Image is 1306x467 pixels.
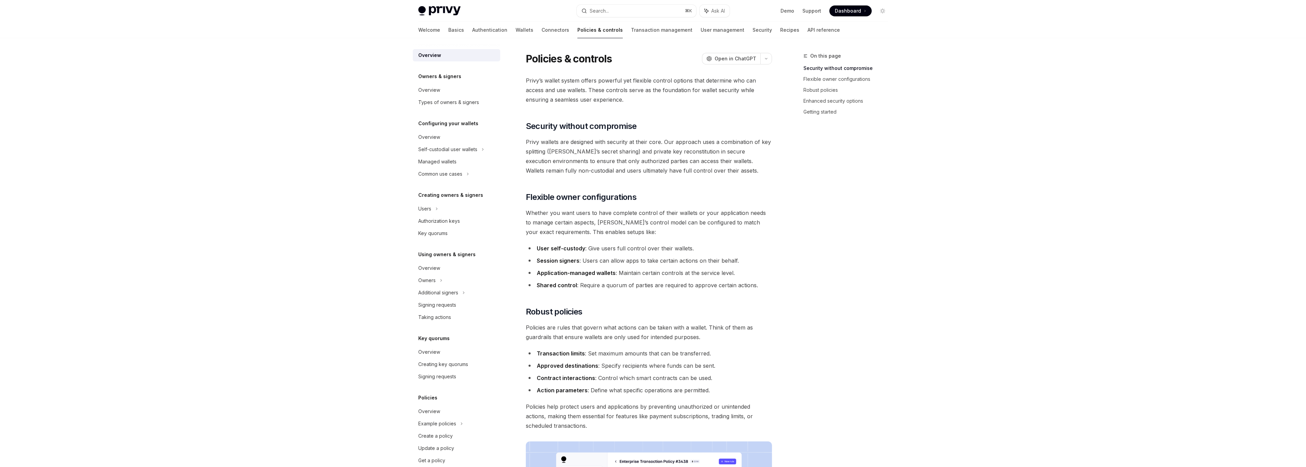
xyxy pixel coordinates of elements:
a: Authentication [472,22,507,38]
div: Common use cases [418,170,462,178]
div: Authorization keys [418,217,460,225]
a: Overview [413,405,500,418]
a: Signing requests [413,299,500,311]
div: Overview [418,86,440,94]
div: Signing requests [418,373,456,381]
div: Overview [418,348,440,356]
div: Overview [418,133,440,141]
div: Types of owners & signers [418,98,479,106]
h5: Using owners & signers [418,250,476,259]
a: Create a policy [413,430,500,442]
a: API reference [808,22,840,38]
div: Signing requests [418,301,456,309]
a: Managed wallets [413,156,500,168]
a: Transaction management [631,22,692,38]
div: Users [418,205,431,213]
div: Key quorums [418,229,448,237]
a: Overview [413,49,500,61]
a: Update a policy [413,442,500,454]
a: Get a policy [413,454,500,467]
div: Example policies [418,420,456,428]
div: Additional signers [418,289,458,297]
button: Toggle dark mode [877,5,888,16]
div: Overview [418,264,440,272]
div: Create a policy [418,432,453,440]
a: Types of owners & signers [413,96,500,108]
a: Wallets [516,22,533,38]
a: Creating key quorums [413,358,500,370]
a: Recipes [780,22,799,38]
a: Dashboard [829,5,872,16]
button: Search...⌘K [577,5,696,17]
a: Overview [413,131,500,143]
div: Owners [418,276,436,284]
button: Ask AI [700,5,730,17]
a: Overview [413,346,500,358]
div: Managed wallets [418,158,457,166]
a: User management [701,22,744,38]
a: Key quorums [413,227,500,239]
a: Demo [781,8,794,14]
span: Dashboard [835,8,861,14]
div: Self-custodial user wallets [418,145,477,154]
a: Support [802,8,821,14]
a: Policies & controls [577,22,623,38]
a: Authorization keys [413,215,500,227]
h5: Owners & signers [418,72,461,81]
div: Taking actions [418,313,451,321]
a: Welcome [418,22,440,38]
a: Taking actions [413,311,500,323]
a: Overview [413,84,500,96]
div: Update a policy [418,444,454,452]
a: Security [753,22,772,38]
div: Overview [418,51,441,59]
h5: Configuring your wallets [418,119,478,128]
div: Overview [418,407,440,415]
a: Signing requests [413,370,500,383]
div: Creating key quorums [418,360,468,368]
h5: Creating owners & signers [418,191,483,199]
img: light logo [418,6,461,16]
a: Overview [413,262,500,274]
h5: Key quorums [418,334,450,342]
span: Ask AI [711,8,725,14]
a: Basics [448,22,464,38]
a: Connectors [542,22,569,38]
div: Get a policy [418,456,445,465]
div: Search... [590,7,609,15]
span: ⌘ K [685,8,692,14]
h5: Policies [418,394,437,402]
